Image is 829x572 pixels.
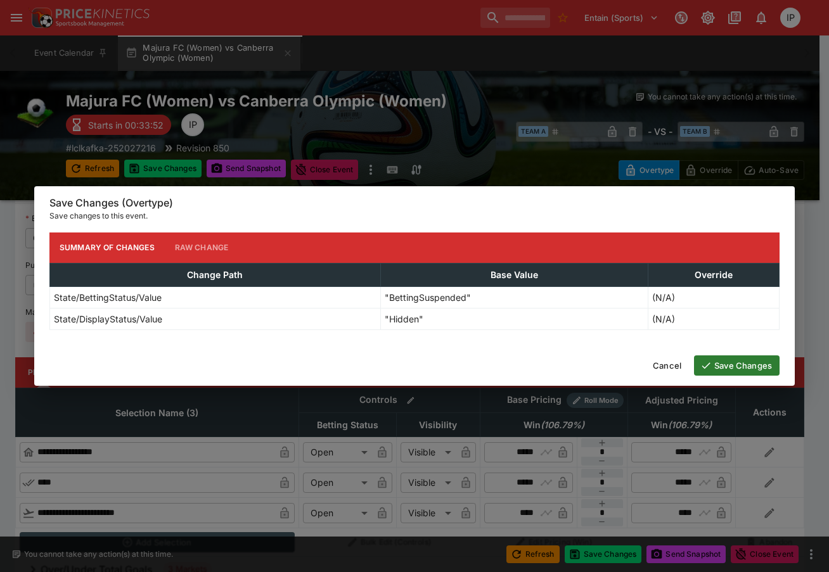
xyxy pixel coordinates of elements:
p: State/BettingStatus/Value [54,291,162,304]
th: Override [648,263,780,286]
button: Raw Change [165,232,239,263]
button: Cancel [645,355,689,376]
td: (N/A) [648,308,780,329]
button: Save Changes [694,355,780,376]
td: "BettingSuspended" [380,286,648,308]
button: Summary of Changes [49,232,165,263]
th: Change Path [50,263,381,286]
p: State/DisplayStatus/Value [54,312,162,326]
h6: Save Changes (Overtype) [49,196,780,210]
p: Save changes to this event. [49,210,780,222]
td: "Hidden" [380,308,648,329]
td: (N/A) [648,286,780,308]
th: Base Value [380,263,648,286]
